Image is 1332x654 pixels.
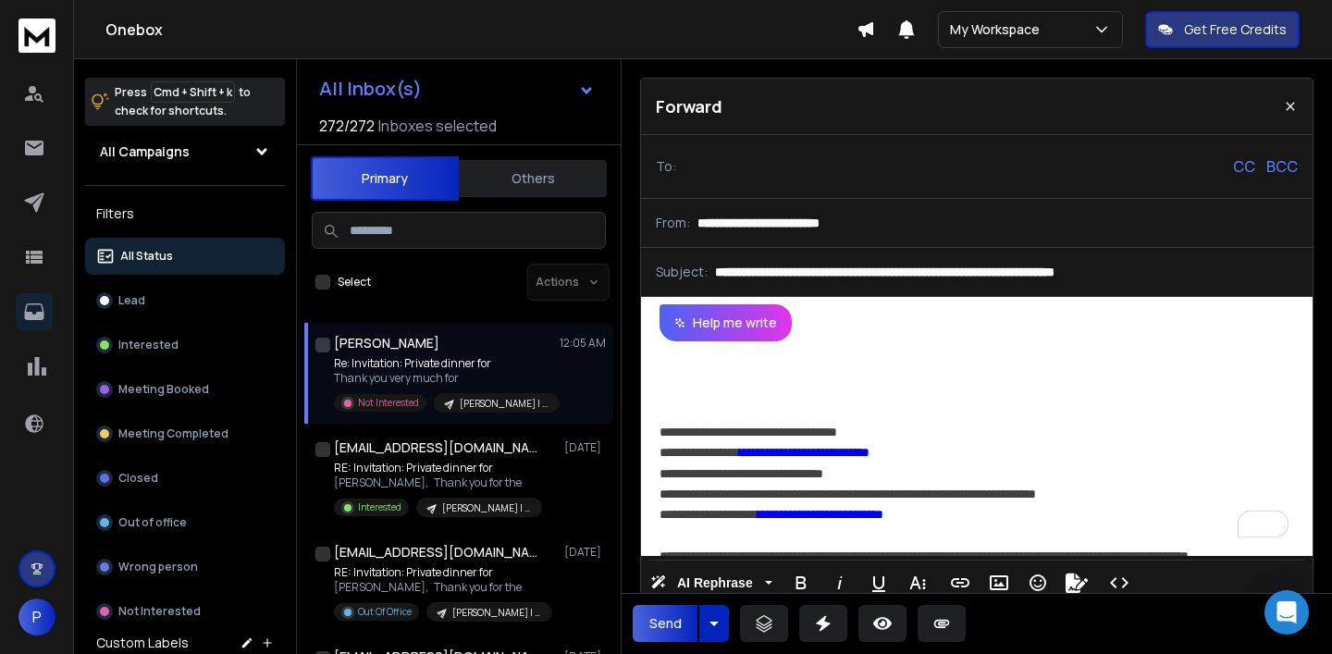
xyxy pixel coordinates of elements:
button: Wrong person [85,549,285,586]
span: Cmd + Shift + k [151,81,235,103]
p: Closed [118,471,158,486]
img: logo [18,19,55,53]
button: Bold (⌘B) [783,564,819,601]
p: To: [656,157,676,176]
div: Open Intercom Messenger [1264,590,1309,635]
button: P [18,598,55,635]
p: [PERSON_NAME], Thank you for the [334,580,552,595]
p: Wrong person [118,560,198,574]
button: Underline (⌘U) [861,564,896,601]
p: Get Free Credits [1184,20,1287,39]
p: Out of office [118,515,187,530]
p: My Workspace [950,20,1047,39]
label: Select [338,275,371,290]
p: RE: Invitation: Private dinner for [334,461,542,475]
p: [PERSON_NAME] | Invite Campaign [452,606,541,620]
button: Help me write [660,304,792,341]
h1: All Campaigns [100,142,190,161]
button: More Text [900,564,935,601]
p: Thank you very much for [334,371,556,386]
button: All Status [85,238,285,275]
h1: All Inbox(s) [319,80,422,98]
button: Others [459,158,607,199]
p: [PERSON_NAME] | Invite Campaign [442,501,531,515]
button: Italic (⌘I) [822,564,857,601]
p: CC [1233,155,1255,178]
p: Re: Invitation: Private dinner for [334,356,556,371]
h3: Filters [85,201,285,227]
button: All Campaigns [85,133,285,170]
button: Out of office [85,504,285,541]
p: Out Of Office [358,605,412,619]
p: Not Interested [118,604,201,619]
p: Subject: [656,263,708,281]
button: Closed [85,460,285,497]
p: [PERSON_NAME], Thank you for the [334,475,542,490]
h3: Custom Labels [96,634,189,652]
p: RE: Invitation: Private dinner for [334,565,552,580]
p: Press to check for shortcuts. [115,83,251,120]
button: Interested [85,327,285,364]
p: Forward [656,93,722,119]
span: AI Rephrase [673,575,757,591]
h1: [EMAIL_ADDRESS][DOMAIN_NAME] [334,543,537,561]
button: Primary [311,156,459,201]
p: All Status [120,249,173,264]
p: [DATE] [564,440,606,455]
p: Lead [118,293,145,308]
p: Interested [118,338,179,352]
h1: [EMAIL_ADDRESS][DOMAIN_NAME] [334,438,537,457]
button: Get Free Credits [1145,11,1300,48]
button: Emoticons [1020,564,1055,601]
button: Insert Link (⌘K) [943,564,978,601]
p: BCC [1266,155,1298,178]
h1: [PERSON_NAME] [334,334,439,352]
div: To enrich screen reader interactions, please activate Accessibility in Grammarly extension settings [641,341,1313,556]
p: [PERSON_NAME] | Invite Campaign [460,397,549,411]
h3: Inboxes selected [378,115,497,137]
p: Interested [358,500,401,514]
span: 272 / 272 [319,115,375,137]
button: All Inbox(s) [304,70,610,107]
p: From: [656,214,690,232]
button: Meeting Booked [85,371,285,408]
button: Not Interested [85,593,285,630]
p: 12:05 AM [560,336,606,351]
button: Code View [1102,564,1137,601]
button: Meeting Completed [85,415,285,452]
button: Insert Image (⌘P) [981,564,1017,601]
p: Meeting Completed [118,426,228,441]
p: [DATE] [564,545,606,560]
button: Signature [1059,564,1094,601]
p: Meeting Booked [118,382,209,397]
h1: Onebox [105,19,857,41]
p: Not Interested [358,396,419,410]
button: AI Rephrase [647,564,776,601]
button: Send [633,605,697,642]
button: Lead [85,282,285,319]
